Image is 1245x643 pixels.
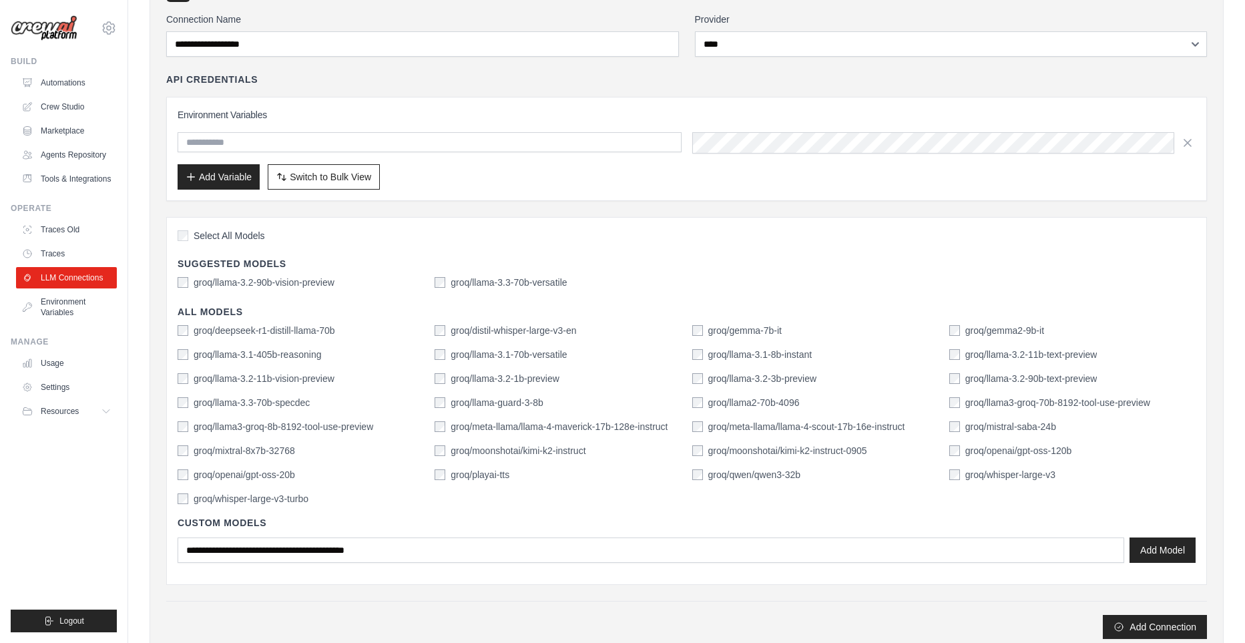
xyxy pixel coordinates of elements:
[59,616,84,626] span: Logout
[451,372,559,385] label: groq/llama-3.2-1b-preview
[268,164,380,190] button: Switch to Bulk View
[435,349,445,360] input: groq/llama-3.1-70b-versatile
[1130,538,1196,563] button: Add Model
[178,469,188,480] input: groq/openai/gpt-oss-20b
[708,324,782,337] label: groq/gemma-7b-it
[178,421,188,432] input: groq/llama3-groq-8b-8192-tool-use-preview
[194,276,334,289] label: groq/llama-3.2-90b-vision-preview
[194,420,373,433] label: groq/llama3-groq-8b-8192-tool-use-preview
[194,444,295,457] label: groq/mixtral-8x7b-32768
[16,377,117,398] a: Settings
[435,277,445,288] input: groq/llama-3.3-70b-versatile
[949,421,960,432] input: groq/mistral-saba-24b
[178,305,1196,318] h4: All Models
[178,230,188,241] input: Select All Models
[965,372,1097,385] label: groq/llama-3.2-90b-text-preview
[1103,615,1207,639] button: Add Connection
[194,348,321,361] label: groq/llama-3.1-405b-reasoning
[194,396,310,409] label: groq/llama-3.3-70b-specdec
[965,348,1097,361] label: groq/llama-3.2-11b-text-preview
[708,372,817,385] label: groq/llama-3.2-3b-preview
[16,144,117,166] a: Agents Repository
[692,421,703,432] input: groq/meta-llama/llama-4-scout-17b-16e-instruct
[178,164,260,190] button: Add Variable
[16,267,117,288] a: LLM Connections
[16,120,117,142] a: Marketplace
[178,277,188,288] input: groq/llama-3.2-90b-vision-preview
[965,324,1044,337] label: groq/gemma2-9b-it
[949,397,960,408] input: groq/llama3-groq-70b-8192-tool-use-preview
[949,373,960,384] input: groq/llama-3.2-90b-text-preview
[178,325,188,336] input: groq/deepseek-r1-distill-llama-70b
[451,276,567,289] label: groq/llama-3.3-70b-versatile
[11,15,77,41] img: Logo
[290,170,371,184] span: Switch to Bulk View
[451,348,567,361] label: groq/llama-3.1-70b-versatile
[708,444,867,457] label: groq/moonshotai/kimi-k2-instruct-0905
[194,492,308,505] label: groq/whisper-large-v3-turbo
[178,493,188,504] input: groq/whisper-large-v3-turbo
[16,243,117,264] a: Traces
[194,324,335,337] label: groq/deepseek-r1-distill-llama-70b
[435,421,445,432] input: groq/meta-llama/llama-4-maverick-17b-128e-instruct
[708,468,801,481] label: groq/qwen/qwen3-32b
[708,420,905,433] label: groq/meta-llama/llama-4-scout-17b-16e-instruct
[965,444,1072,457] label: groq/openai/gpt-oss-120b
[16,401,117,422] button: Resources
[695,13,1208,26] label: Provider
[16,96,117,118] a: Crew Studio
[178,373,188,384] input: groq/llama-3.2-11b-vision-preview
[692,445,703,456] input: groq/moonshotai/kimi-k2-instruct-0905
[16,353,117,374] a: Usage
[692,373,703,384] input: groq/llama-3.2-3b-preview
[435,445,445,456] input: groq/moonshotai/kimi-k2-instruct
[965,396,1150,409] label: groq/llama3-groq-70b-8192-tool-use-preview
[166,73,258,86] h4: API Credentials
[435,469,445,480] input: groq/playai-tts
[692,397,703,408] input: groq/llama2-70b-4096
[41,406,79,417] span: Resources
[451,468,509,481] label: groq/playai-tts
[166,13,679,26] label: Connection Name
[16,219,117,240] a: Traces Old
[451,396,543,409] label: groq/llama-guard-3-8b
[949,325,960,336] input: groq/gemma2-9b-it
[451,444,585,457] label: groq/moonshotai/kimi-k2-instruct
[11,203,117,214] div: Operate
[708,396,800,409] label: groq/llama2-70b-4096
[451,324,576,337] label: groq/distil-whisper-large-v3-en
[178,349,188,360] input: groq/llama-3.1-405b-reasoning
[194,372,334,385] label: groq/llama-3.2-11b-vision-preview
[178,257,1196,270] h4: Suggested Models
[692,469,703,480] input: groq/qwen/qwen3-32b
[435,373,445,384] input: groq/llama-3.2-1b-preview
[708,348,812,361] label: groq/llama-3.1-8b-instant
[692,349,703,360] input: groq/llama-3.1-8b-instant
[451,420,668,433] label: groq/meta-llama/llama-4-maverick-17b-128e-instruct
[16,291,117,323] a: Environment Variables
[11,337,117,347] div: Manage
[16,168,117,190] a: Tools & Integrations
[435,325,445,336] input: groq/distil-whisper-large-v3-en
[16,72,117,93] a: Automations
[949,349,960,360] input: groq/llama-3.2-11b-text-preview
[178,108,1196,122] h3: Environment Variables
[965,420,1056,433] label: groq/mistral-saba-24b
[965,468,1055,481] label: groq/whisper-large-v3
[178,397,188,408] input: groq/llama-3.3-70b-specdec
[178,445,188,456] input: groq/mixtral-8x7b-32768
[11,56,117,67] div: Build
[435,397,445,408] input: groq/llama-guard-3-8b
[949,445,960,456] input: groq/openai/gpt-oss-120b
[194,229,265,242] span: Select All Models
[178,516,1196,529] h4: Custom Models
[194,468,295,481] label: groq/openai/gpt-oss-20b
[11,610,117,632] button: Logout
[949,469,960,480] input: groq/whisper-large-v3
[692,325,703,336] input: groq/gemma-7b-it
